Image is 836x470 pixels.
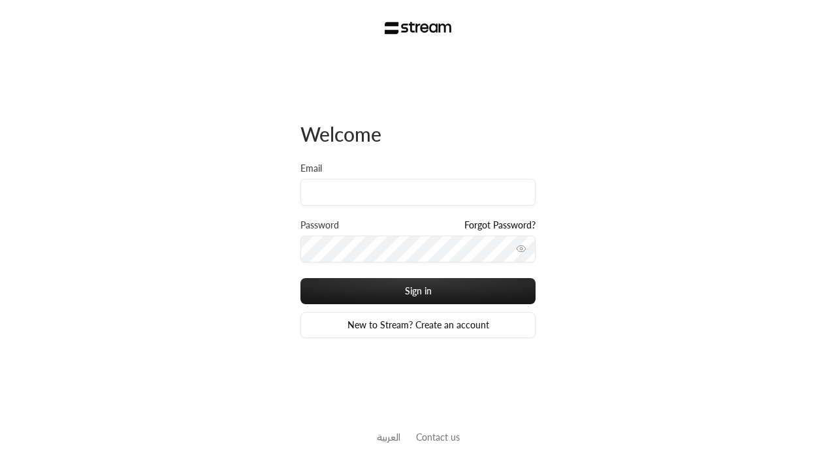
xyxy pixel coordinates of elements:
label: Email [300,162,322,175]
span: Welcome [300,122,381,146]
a: العربية [377,425,400,449]
button: toggle password visibility [511,238,532,259]
button: Contact us [416,430,460,444]
img: Stream Logo [385,22,452,35]
label: Password [300,219,339,232]
a: Contact us [416,431,460,443]
button: Sign in [300,278,536,304]
a: New to Stream? Create an account [300,312,536,338]
a: Forgot Password? [464,219,536,232]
